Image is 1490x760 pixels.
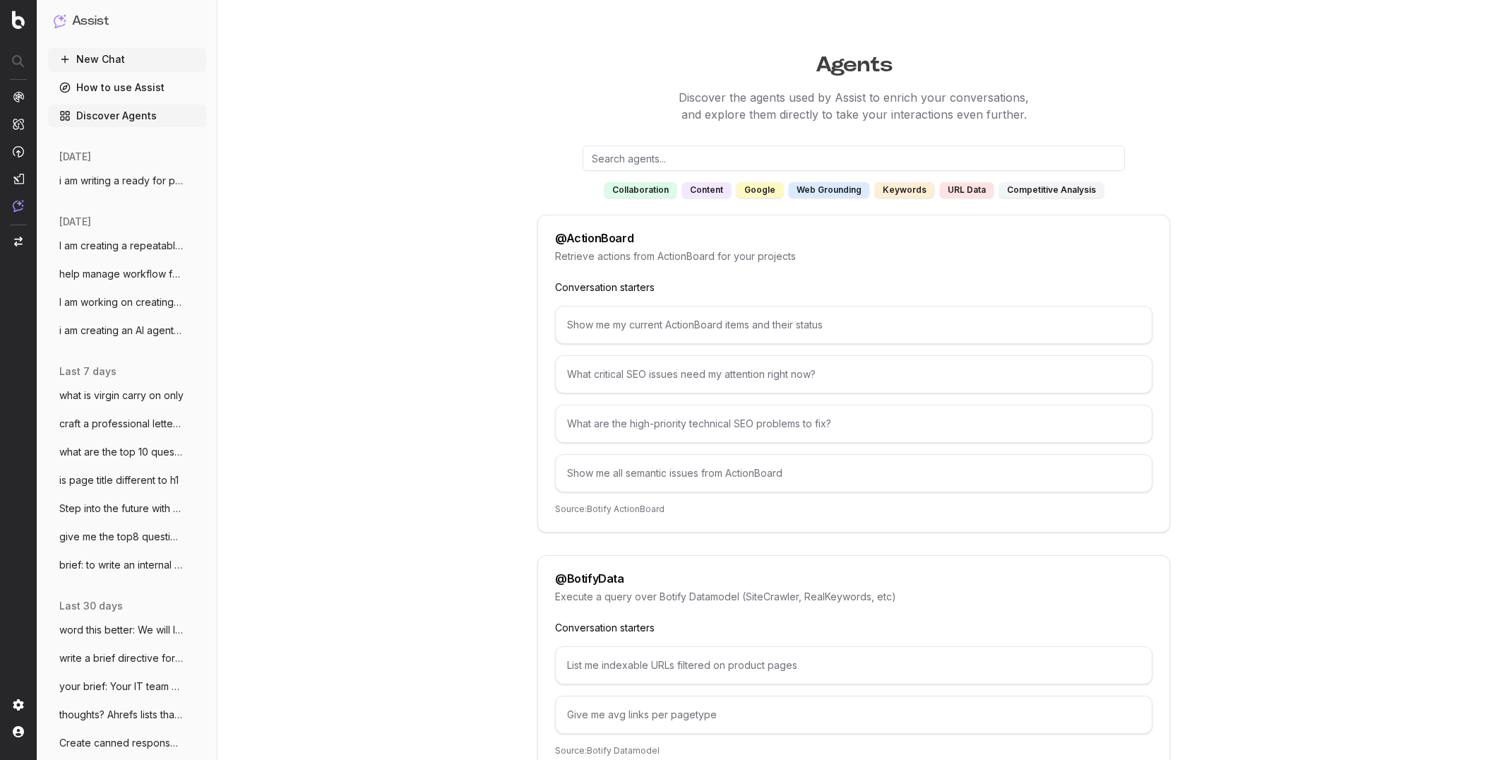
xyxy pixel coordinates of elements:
div: google [737,182,783,198]
button: brief: to write an internal comms update [48,554,206,576]
span: [DATE] [59,215,91,229]
img: My account [13,726,24,737]
div: competitive analysis [999,182,1104,198]
span: Step into the future with Wi-Fi 7! From [59,501,184,516]
button: help manage workflow for this - includin [48,263,206,285]
button: i am creating an AI agent for seo conten [48,319,206,342]
span: give me the top8 questions from this Als [59,530,184,544]
img: Studio [13,173,24,184]
span: help manage workflow for this - includin [59,267,184,281]
h1: Agents [311,45,1396,78]
span: is page title different to h1 [59,473,179,487]
button: give me the top8 questions from this Als [48,526,206,548]
button: Step into the future with Wi-Fi 7! From [48,497,206,520]
div: What critical SEO issues need my attention right now? [555,355,1152,393]
img: Switch project [14,237,23,247]
span: i am writing a ready for pick up email w [59,174,184,188]
button: write a brief directive for a staff memb [48,647,206,670]
p: Conversation starters [555,280,1152,295]
span: last 7 days [59,364,117,379]
p: Conversation starters [555,621,1152,635]
button: I am creating a repeatable prompt to gen [48,234,206,257]
div: What are the high-priority technical SEO problems to fix? [555,405,1152,443]
span: what are the top 10 questions that shoul [59,445,184,459]
img: Assist [13,200,24,212]
p: Retrieve actions from ActionBoard for your projects [555,249,1152,263]
span: [DATE] [59,150,91,164]
h1: Assist [72,11,109,31]
div: content [682,182,731,198]
span: write a brief directive for a staff memb [59,651,184,665]
img: Botify logo [12,11,25,29]
button: Create canned response to customers/stor [48,732,206,754]
img: Analytics [13,91,24,102]
div: URL data [940,182,994,198]
img: Intelligence [13,118,24,130]
span: your brief: Your IT team have limited ce [59,679,184,694]
button: thoughts? Ahrefs lists that all non-bran [48,703,206,726]
button: word this better: We will look at having [48,619,206,641]
img: Activation [13,146,24,158]
div: List me indexable URLs filtered on product pages [555,646,1152,684]
button: is page title different to h1 [48,469,206,492]
a: Discover Agents [48,105,206,127]
div: @ ActionBoard [555,232,633,244]
p: Discover the agents used by Assist to enrich your conversations, and explore them directly to tak... [311,89,1396,123]
span: what is virgin carry on only [59,388,184,403]
div: Give me avg links per pagetype [555,696,1152,734]
span: I am creating a repeatable prompt to gen [59,239,184,253]
div: collaboration [604,182,677,198]
div: Show me my current ActionBoard items and their status [555,306,1152,344]
button: craft a professional letter for chargepb [48,412,206,435]
span: brief: to write an internal comms update [59,558,184,572]
div: @ BotifyData [555,573,624,584]
div: keywords [875,182,934,198]
span: word this better: We will look at having [59,623,184,637]
button: i am writing a ready for pick up email w [48,170,206,192]
input: Search agents... [583,146,1125,171]
img: Assist [54,14,66,28]
p: Source: Botify ActionBoard [555,504,1152,515]
button: what is virgin carry on only [48,384,206,407]
span: last 30 days [59,599,123,613]
span: I am working on creating sub category co [59,295,184,309]
button: your brief: Your IT team have limited ce [48,675,206,698]
div: Show me all semantic issues from ActionBoard [555,454,1152,492]
button: what are the top 10 questions that shoul [48,441,206,463]
a: How to use Assist [48,76,206,99]
button: Assist [54,11,201,31]
div: web grounding [789,182,869,198]
span: Create canned response to customers/stor [59,736,184,750]
span: i am creating an AI agent for seo conten [59,323,184,338]
span: craft a professional letter for chargepb [59,417,184,431]
img: Setting [13,699,24,711]
button: I am working on creating sub category co [48,291,206,314]
span: thoughts? Ahrefs lists that all non-bran [59,708,184,722]
p: Execute a query over Botify Datamodel (SiteCrawler, RealKeywords, etc) [555,590,1152,604]
p: Source: Botify Datamodel [555,745,1152,756]
button: New Chat [48,48,206,71]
